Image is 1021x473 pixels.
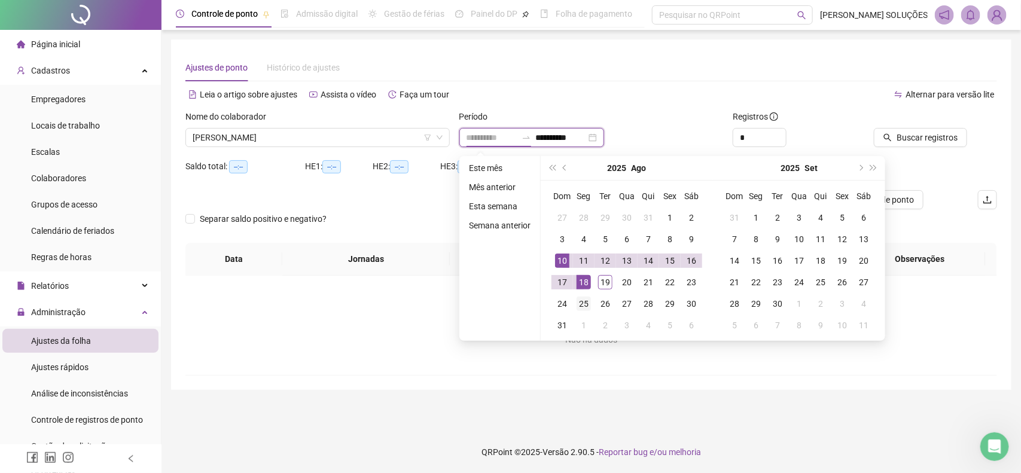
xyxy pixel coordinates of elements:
[727,210,742,225] div: 31
[792,210,806,225] div: 3
[749,254,763,268] div: 15
[853,228,874,250] td: 2025-09-13
[659,293,681,315] td: 2025-08-29
[663,210,677,225] div: 1
[368,10,377,18] span: sun
[792,254,806,268] div: 17
[598,275,612,289] div: 19
[616,315,638,336] td: 2025-09-03
[193,129,443,147] span: BARBARA ARCINI
[792,318,806,332] div: 8
[17,40,25,48] span: home
[857,232,871,246] div: 13
[770,318,785,332] div: 7
[599,447,701,457] span: Reportar bug e/ou melhoria
[200,333,983,346] div: Não há dados
[663,318,677,332] div: 5
[894,90,903,99] span: swap
[17,308,25,316] span: lock
[684,254,699,268] div: 16
[727,297,742,311] div: 28
[727,232,742,246] div: 7
[831,293,853,315] td: 2025-10-03
[573,315,595,336] td: 2025-09-01
[745,293,767,315] td: 2025-09-29
[522,133,531,142] span: swap-right
[853,250,874,271] td: 2025-09-20
[724,271,745,293] td: 2025-09-21
[632,156,647,180] button: month panel
[309,90,318,99] span: youtube
[551,250,573,271] td: 2025-08-10
[641,232,656,246] div: 7
[464,161,535,175] li: Este mês
[792,232,806,246] div: 10
[598,297,612,311] div: 26
[733,110,778,123] span: Registros
[874,128,967,147] button: Buscar registros
[988,6,1006,24] img: 15382
[321,90,376,99] span: Assista o vídeo
[373,160,440,173] div: HE 2:
[770,210,785,225] div: 2
[551,271,573,293] td: 2025-08-17
[857,275,871,289] div: 27
[185,243,282,276] th: Data
[17,66,25,75] span: user-add
[863,252,976,266] span: Observações
[185,160,305,173] div: Saldo total:
[788,185,810,207] th: Qua
[831,271,853,293] td: 2025-09-26
[455,10,464,18] span: dashboard
[767,207,788,228] td: 2025-09-02
[31,252,92,262] span: Regras de horas
[980,432,1009,461] iframe: Intercom live chat
[788,228,810,250] td: 2025-09-10
[598,254,612,268] div: 12
[749,275,763,289] div: 22
[797,11,806,20] span: search
[388,90,397,99] span: history
[638,271,659,293] td: 2025-08-21
[464,199,535,213] li: Esta semana
[727,318,742,332] div: 5
[267,63,340,72] span: Histórico de ajustes
[813,297,828,311] div: 2
[577,318,591,332] div: 1
[770,254,785,268] div: 16
[551,207,573,228] td: 2025-07-27
[322,160,341,173] span: --:--
[31,415,143,425] span: Controle de registros de ponto
[595,293,616,315] td: 2025-08-26
[559,156,572,180] button: prev-year
[436,134,443,141] span: down
[573,207,595,228] td: 2025-07-28
[767,271,788,293] td: 2025-09-23
[573,271,595,293] td: 2025-08-18
[551,228,573,250] td: 2025-08-03
[127,454,135,463] span: left
[31,173,86,183] span: Colaboradores
[681,271,702,293] td: 2025-08-23
[724,250,745,271] td: 2025-09-14
[555,210,569,225] div: 27
[638,250,659,271] td: 2025-08-14
[835,318,849,332] div: 10
[573,228,595,250] td: 2025-08-04
[681,228,702,250] td: 2025-08-09
[598,318,612,332] div: 2
[659,250,681,271] td: 2025-08-15
[745,228,767,250] td: 2025-09-08
[31,94,86,104] span: Empregadores
[853,271,874,293] td: 2025-09-27
[620,210,634,225] div: 30
[641,318,656,332] div: 4
[641,275,656,289] div: 21
[620,232,634,246] div: 6
[577,254,591,268] div: 11
[681,185,702,207] th: Sáb
[464,180,535,194] li: Mês anterior
[854,156,867,180] button: next-year
[31,200,97,209] span: Grupos de acesso
[831,185,853,207] th: Sex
